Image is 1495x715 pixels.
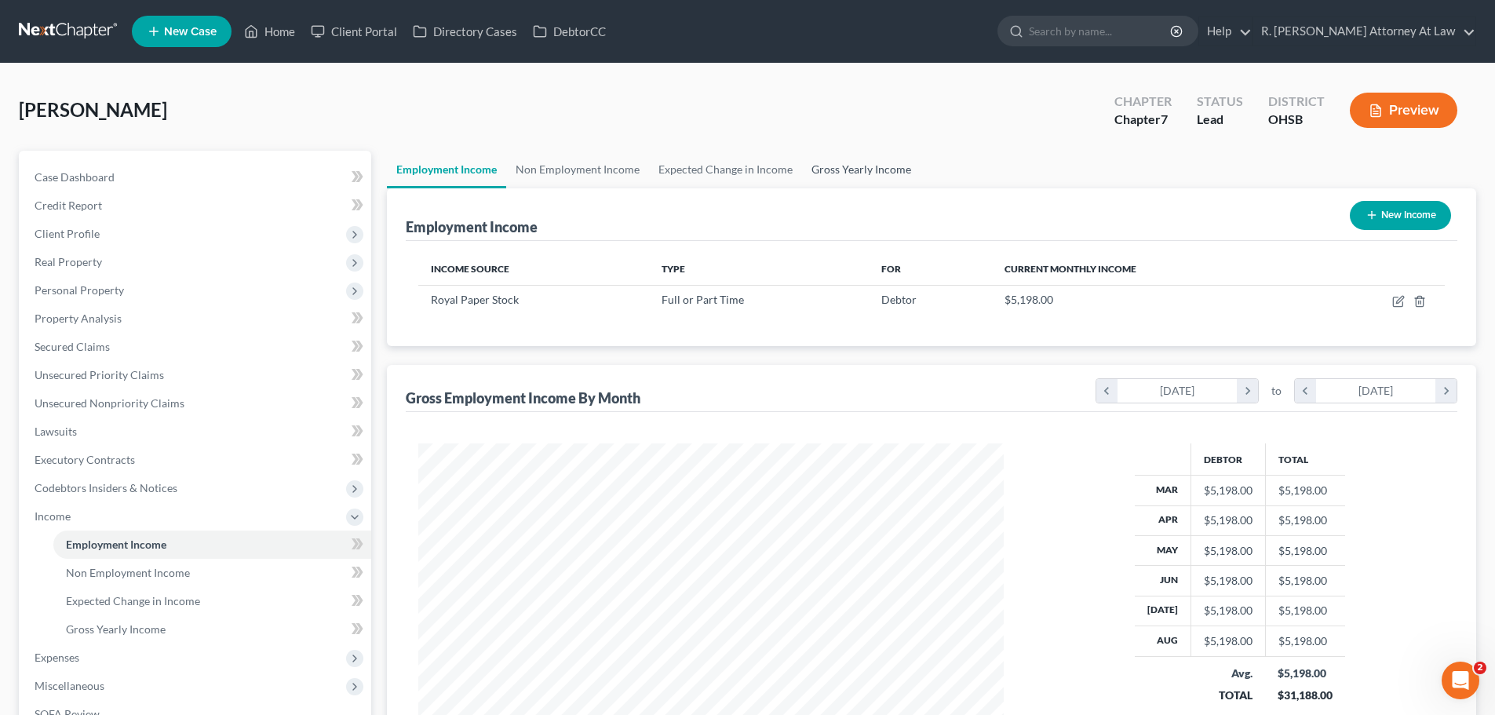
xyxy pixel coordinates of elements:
a: Lawsuits [22,418,371,446]
a: Non Employment Income [506,151,649,188]
span: Property Analysis [35,312,122,325]
span: Secured Claims [35,340,110,353]
a: R. [PERSON_NAME] Attorney At Law [1253,17,1475,46]
span: Personal Property [35,283,124,297]
span: Expenses [35,651,79,664]
td: $5,198.00 [1265,476,1345,505]
a: Unsecured Priority Claims [22,361,371,389]
span: to [1271,383,1282,399]
span: Type [662,263,685,275]
th: Mar [1135,476,1191,505]
span: Codebtors Insiders & Notices [35,481,177,494]
span: 2 [1474,662,1486,674]
a: Expected Change in Income [649,151,802,188]
td: $5,198.00 [1265,505,1345,535]
div: $5,198.00 [1204,573,1253,589]
div: $5,198.00 [1204,483,1253,498]
a: Case Dashboard [22,163,371,192]
th: Total [1265,443,1345,475]
span: Unsecured Priority Claims [35,368,164,381]
th: [DATE] [1135,596,1191,626]
i: chevron_right [1237,379,1258,403]
span: Employment Income [66,538,166,551]
a: Credit Report [22,192,371,220]
a: Non Employment Income [53,559,371,587]
a: Secured Claims [22,333,371,361]
td: $5,198.00 [1265,596,1345,626]
span: Executory Contracts [35,453,135,466]
a: Employment Income [387,151,506,188]
div: $5,198.00 [1278,666,1333,681]
div: $31,188.00 [1278,688,1333,703]
iframe: Intercom live chat [1442,662,1479,699]
div: Chapter [1114,93,1172,111]
a: Property Analysis [22,305,371,333]
td: $5,198.00 [1265,535,1345,565]
a: Unsecured Nonpriority Claims [22,389,371,418]
div: TOTAL [1203,688,1253,703]
span: For [881,263,901,275]
span: Miscellaneous [35,679,104,692]
div: Lead [1197,111,1243,129]
button: New Income [1350,201,1451,230]
a: Help [1199,17,1252,46]
span: Real Property [35,255,102,268]
input: Search by name... [1029,16,1172,46]
div: $5,198.00 [1204,633,1253,649]
span: Income [35,509,71,523]
span: Full or Part Time [662,293,744,306]
span: Gross Yearly Income [66,622,166,636]
span: Current Monthly Income [1005,263,1136,275]
div: $5,198.00 [1204,603,1253,618]
span: Expected Change in Income [66,594,200,607]
span: Non Employment Income [66,566,190,579]
span: Royal Paper Stock [431,293,519,306]
span: Debtor [881,293,917,306]
i: chevron_left [1096,379,1118,403]
div: [DATE] [1316,379,1436,403]
div: Employment Income [406,217,538,236]
a: Executory Contracts [22,446,371,474]
th: May [1135,535,1191,565]
div: Chapter [1114,111,1172,129]
div: OHSB [1268,111,1325,129]
th: Aug [1135,626,1191,656]
div: Gross Employment Income By Month [406,389,640,407]
div: $5,198.00 [1204,543,1253,559]
button: Preview [1350,93,1457,128]
span: 7 [1161,111,1168,126]
i: chevron_right [1435,379,1457,403]
th: Jun [1135,566,1191,596]
a: Gross Yearly Income [802,151,921,188]
span: $5,198.00 [1005,293,1053,306]
a: Gross Yearly Income [53,615,371,644]
span: [PERSON_NAME] [19,98,167,121]
a: Client Portal [303,17,405,46]
span: New Case [164,26,217,38]
div: [DATE] [1118,379,1238,403]
div: District [1268,93,1325,111]
div: Status [1197,93,1243,111]
span: Credit Report [35,199,102,212]
th: Debtor [1191,443,1265,475]
span: Case Dashboard [35,170,115,184]
i: chevron_left [1295,379,1316,403]
span: Unsecured Nonpriority Claims [35,396,184,410]
a: DebtorCC [525,17,614,46]
span: Income Source [431,263,509,275]
a: Directory Cases [405,17,525,46]
td: $5,198.00 [1265,626,1345,656]
div: Avg. [1203,666,1253,681]
td: $5,198.00 [1265,566,1345,596]
a: Expected Change in Income [53,587,371,615]
span: Lawsuits [35,425,77,438]
th: Apr [1135,505,1191,535]
div: $5,198.00 [1204,513,1253,528]
span: Client Profile [35,227,100,240]
a: Employment Income [53,531,371,559]
a: Home [236,17,303,46]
